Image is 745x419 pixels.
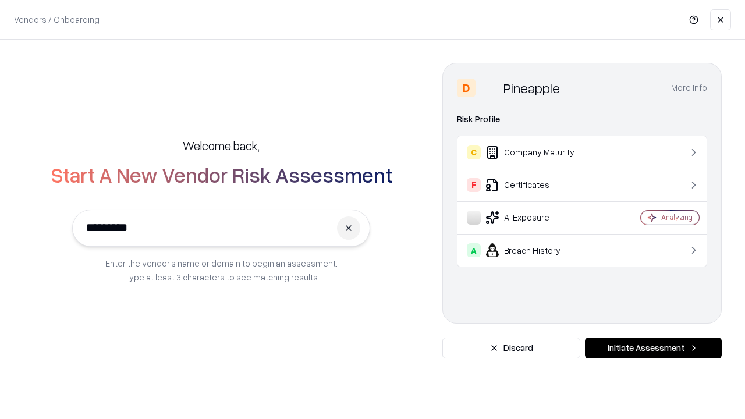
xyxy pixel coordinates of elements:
[671,77,707,98] button: More info
[467,243,606,257] div: Breach History
[467,178,606,192] div: Certificates
[467,243,481,257] div: A
[457,79,476,97] div: D
[467,178,481,192] div: F
[503,79,560,97] div: Pineapple
[183,137,260,154] h5: Welcome back,
[457,112,707,126] div: Risk Profile
[661,212,693,222] div: Analyzing
[467,145,606,159] div: Company Maturity
[467,145,481,159] div: C
[480,79,499,97] img: Pineapple
[105,256,338,284] p: Enter the vendor’s name or domain to begin an assessment. Type at least 3 characters to see match...
[14,13,100,26] p: Vendors / Onboarding
[51,163,392,186] h2: Start A New Vendor Risk Assessment
[442,338,580,358] button: Discard
[467,211,606,225] div: AI Exposure
[585,338,722,358] button: Initiate Assessment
